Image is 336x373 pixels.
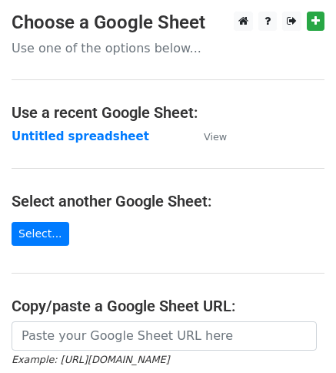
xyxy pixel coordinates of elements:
[12,297,324,315] h4: Copy/paste a Google Sheet URL:
[204,131,227,143] small: View
[12,129,149,143] a: Untitled spreadsheet
[12,192,324,210] h4: Select another Google Sheet:
[188,129,227,143] a: View
[12,321,317,351] input: Paste your Google Sheet URL here
[12,103,324,122] h4: Use a recent Google Sheet:
[12,354,169,365] small: Example: [URL][DOMAIN_NAME]
[12,222,69,246] a: Select...
[12,40,324,56] p: Use one of the options below...
[12,12,324,34] h3: Choose a Google Sheet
